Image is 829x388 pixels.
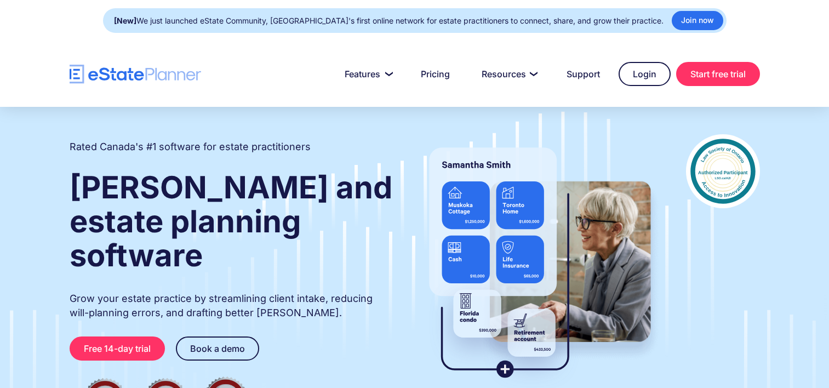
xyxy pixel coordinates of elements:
[70,65,201,84] a: home
[676,62,760,86] a: Start free trial
[70,169,392,274] strong: [PERSON_NAME] and estate planning software
[553,63,613,85] a: Support
[70,292,394,320] p: Grow your estate practice by streamlining client intake, reducing will-planning errors, and draft...
[70,336,165,361] a: Free 14-day trial
[408,63,463,85] a: Pricing
[672,11,723,30] a: Join now
[70,140,311,154] h2: Rated Canada's #1 software for estate practitioners
[331,63,402,85] a: Features
[176,336,259,361] a: Book a demo
[468,63,548,85] a: Resources
[114,16,136,25] strong: [New]
[619,62,671,86] a: Login
[114,13,664,28] div: We just launched eState Community, [GEOGRAPHIC_DATA]'s first online network for estate practition...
